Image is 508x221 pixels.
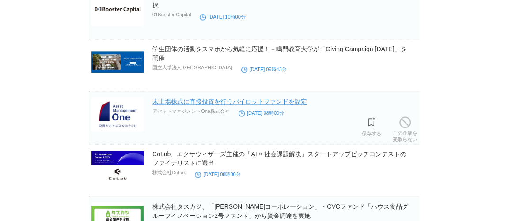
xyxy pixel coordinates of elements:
p: アセットマネジメントOne株式会社 [152,108,230,115]
a: 学生団体の活動をスマホから気軽に応援！－鳴門教育大学が「Giving Campaign [DATE]」を開催 [152,45,406,61]
a: 株式会社タスカジ、「[PERSON_NAME]コーポレーション」・CVCファンド「ハウス食品グループイノベーション2号ファンド」から資金調達を実施 [152,203,408,219]
a: 保存する [362,115,381,137]
time: [DATE] 09時43分 [241,67,287,72]
a: CoLab、エクサウィザーズ主催の「AI × 社会課題解決」スタートアップピッチコンテストのファイナリストに選出 [152,150,406,166]
img: 学生団体の活動をスマホから気軽に応援！－鳴門教育大学が「Giving Campaign 2025」を開催 [91,45,144,79]
p: 株式会社CoLab [152,169,186,176]
time: [DATE] 08時00分 [239,110,284,116]
time: [DATE] 10時00分 [200,14,245,19]
p: 国立大学法人[GEOGRAPHIC_DATA] [152,64,232,71]
a: 未上場株式に直接投資を行うパイロットファンドを設定 [152,98,307,105]
time: [DATE] 08時00分 [195,172,240,177]
img: 未上場株式に直接投資を行うパイロットファンドを設定 [91,97,144,131]
a: この企業を受取らない [393,114,417,142]
img: CoLab、エクサウィザーズ主催の「AI × 社会課題解決」スタートアップピッチコンテストのファイナリストに選出 [91,150,144,184]
p: 01Booster Capital [152,12,191,17]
